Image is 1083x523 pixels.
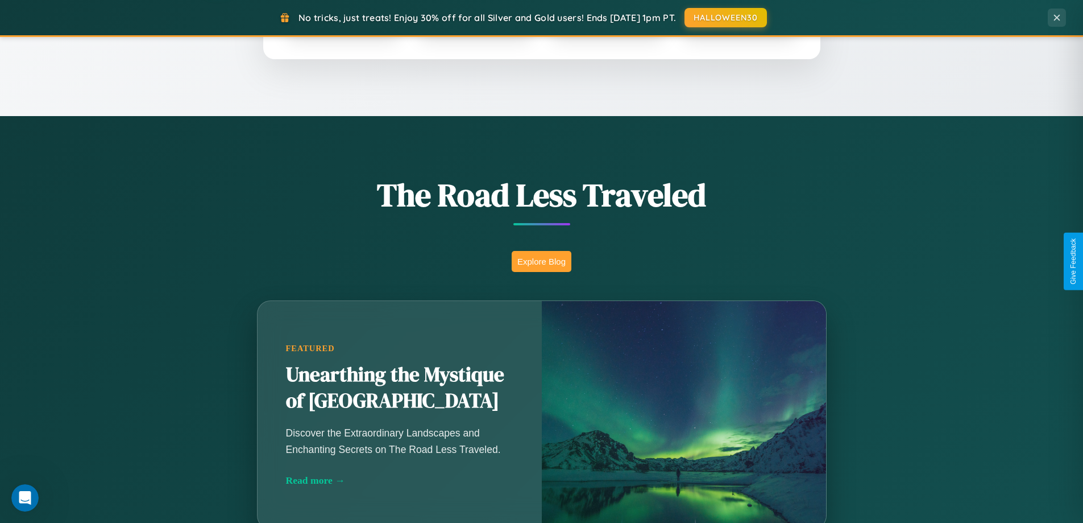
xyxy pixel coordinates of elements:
div: Read more → [286,475,513,487]
iframe: Intercom live chat [11,484,39,512]
h1: The Road Less Traveled [201,173,883,217]
button: HALLOWEEN30 [684,8,767,27]
button: Explore Blog [512,251,571,272]
p: Discover the Extraordinary Landscapes and Enchanting Secrets on The Road Less Traveled. [286,425,513,457]
div: Give Feedback [1069,238,1077,285]
div: Featured [286,344,513,353]
h2: Unearthing the Mystique of [GEOGRAPHIC_DATA] [286,362,513,414]
span: No tricks, just treats! Enjoy 30% off for all Silver and Gold users! Ends [DATE] 1pm PT. [298,12,676,23]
